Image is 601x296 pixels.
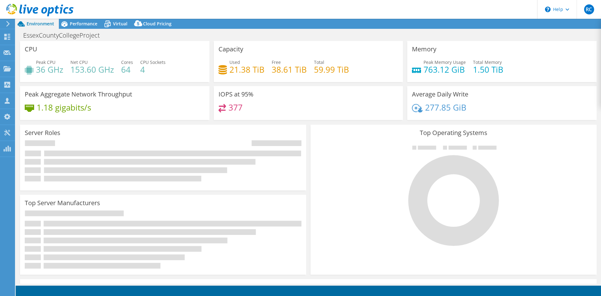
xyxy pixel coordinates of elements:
h4: 4 [140,66,166,73]
span: Virtual [113,21,127,27]
h4: 1.50 TiB [473,66,503,73]
span: Peak Memory Usage [424,59,466,65]
h3: CPU [25,46,37,53]
span: Total Memory [473,59,502,65]
h4: 21.38 TiB [229,66,265,73]
h4: 377 [229,104,243,111]
span: Performance [70,21,97,27]
h3: Top Operating Systems [315,129,592,136]
h1: EssexCountyCollegeProject [20,32,110,39]
h4: 64 [121,66,133,73]
h4: 1.18 gigabits/s [37,104,91,111]
span: Environment [27,21,54,27]
h3: Capacity [218,46,243,53]
h3: Server Roles [25,129,60,136]
h3: Peak Aggregate Network Throughput [25,91,132,98]
h4: 36 GHz [36,66,63,73]
span: Cloud Pricing [143,21,172,27]
span: CPU Sockets [140,59,166,65]
h3: IOPS at 95% [218,91,254,98]
h4: 153.60 GHz [70,66,114,73]
h3: Memory [412,46,436,53]
h4: 277.85 GiB [425,104,466,111]
h3: Average Daily Write [412,91,468,98]
span: Total [314,59,324,65]
span: RC [584,4,594,14]
h4: 38.61 TiB [272,66,307,73]
span: Net CPU [70,59,88,65]
span: Cores [121,59,133,65]
h4: 763.12 GiB [424,66,466,73]
span: Used [229,59,240,65]
span: Free [272,59,281,65]
h3: Top Server Manufacturers [25,200,100,206]
span: Peak CPU [36,59,55,65]
h4: 59.99 TiB [314,66,349,73]
svg: \n [545,7,551,12]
